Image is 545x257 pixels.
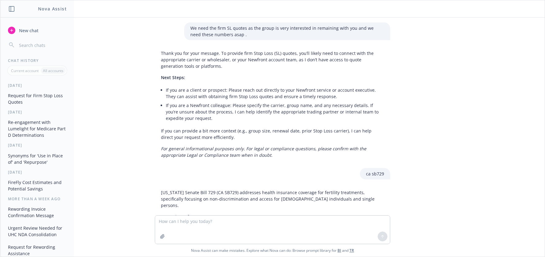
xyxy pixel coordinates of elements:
div: [DATE] [1,109,74,115]
button: Rewording Invoice Confirmation Message [6,204,69,221]
p: [US_STATE] Senate Bill 729 (CA SB729) addresses health insurance coverage for fertility treatment... [161,189,384,209]
button: Re-engagement with Lumelight for Medicare Part D Determinations [6,117,69,140]
span: Next Steps: [161,75,185,80]
a: TR [349,248,354,253]
li: If you are a client or prospect: Please reach out directly to your Newfront service or account ex... [166,86,384,101]
span: New chat [18,27,39,34]
li: If you are a Newfront colleague: Please specify the carrier, group name, and any necessary detail... [166,101,384,123]
button: Urgent Review Needed for UHC NDA Consolidation [6,223,69,240]
em: For general informational purposes only. For legal or compliance questions, please confirm with t... [161,146,366,158]
p: If you can provide a bit more context (e.g., group size, renewal date, prior Stop Loss carrier), ... [161,128,384,140]
p: Current account [11,68,39,73]
p: We need the firm SL quotes as the group is very interested in remaining with you and we need thes... [190,25,384,38]
div: [DATE] [1,143,74,148]
button: New chat [6,25,69,36]
button: FireFly Cost Estimates and Potential Savings [6,177,69,194]
span: Nova Assist can make mistakes. Explore what Nova can do: Browse prompt library for and [3,244,542,257]
button: Synonyms for 'Use in Place of' and 'Repurpose' [6,151,69,167]
p: Thank you for your message. To provide firm Stop Loss (SL) quotes, you’ll likely need to connect ... [161,50,384,69]
span: Key Points of CA SB729: [161,214,211,220]
button: Request for Firm Stop Loss Quotes [6,90,69,107]
div: [DATE] [1,83,74,88]
h1: Nova Assist [38,6,67,12]
a: BI [337,248,341,253]
div: Chat History [1,58,74,63]
div: [DATE] [1,170,74,175]
div: More than a week ago [1,196,74,201]
input: Search chats [18,41,67,49]
p: All accounts [43,68,63,73]
p: ca sb729 [366,171,384,177]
